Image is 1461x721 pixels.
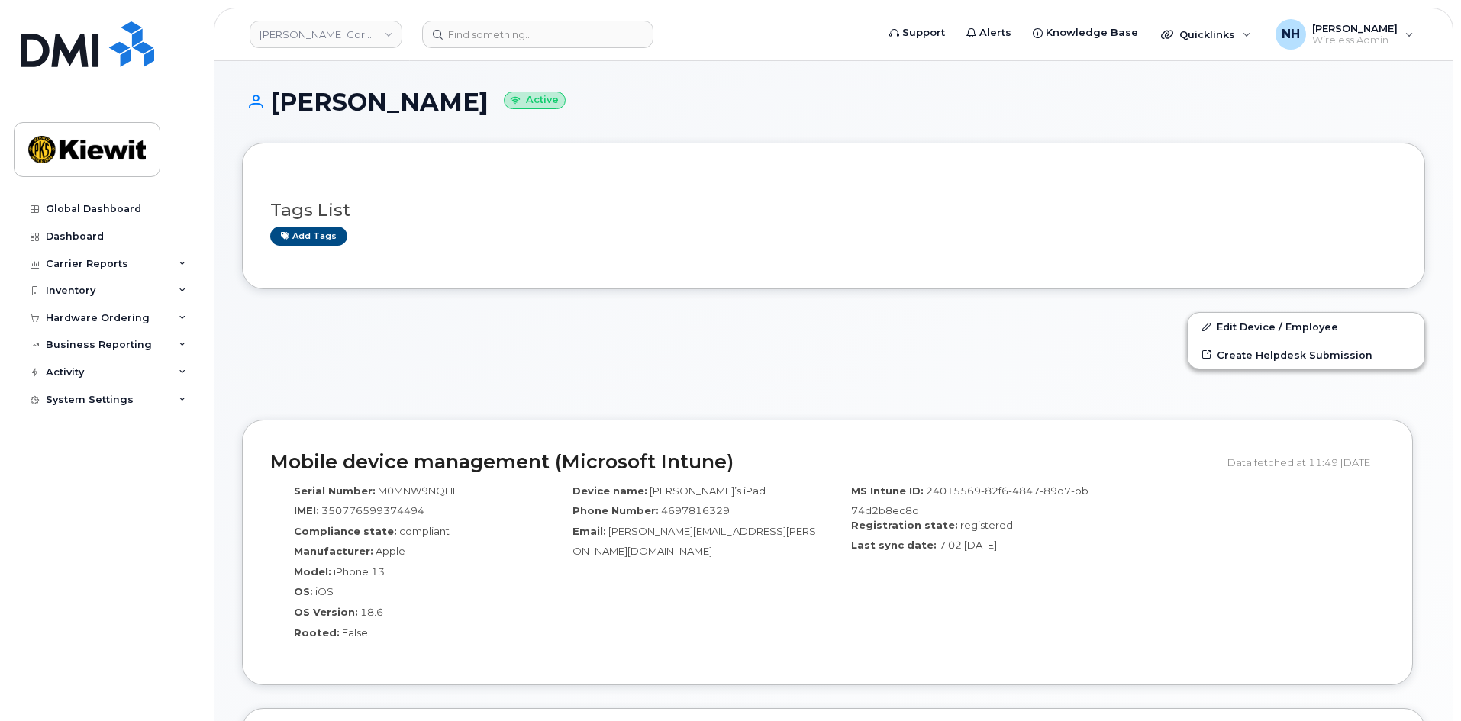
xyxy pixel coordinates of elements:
span: iOS [315,585,334,597]
label: Rooted: [294,626,340,640]
span: iPhone 13 [334,565,385,578]
div: Data fetched at 11:49 [DATE] [1227,448,1385,477]
span: Apple [376,545,405,557]
span: [PERSON_NAME][EMAIL_ADDRESS][PERSON_NAME][DOMAIN_NAME] [572,525,816,558]
h3: Tags List [270,201,1397,220]
a: Create Helpdesk Submission [1188,341,1424,369]
label: Last sync date: [851,538,937,552]
span: [PERSON_NAME]’s iPad [650,484,766,497]
label: Manufacturer: [294,544,373,558]
span: 18.6 [360,606,383,618]
h1: [PERSON_NAME] [242,89,1425,115]
h2: Mobile device management (Microsoft Intune) [270,452,1216,473]
span: 24015569-82f6-4847-89d7-bb74d2b8ec8d [851,484,1088,517]
label: Device name: [572,484,647,498]
a: Add tags [270,227,347,246]
span: 350776599374494 [321,504,424,517]
span: False [342,626,368,639]
span: 7:02 [DATE] [939,539,997,551]
a: Edit Device / Employee [1188,313,1424,340]
label: Model: [294,565,331,579]
label: OS Version: [294,605,358,620]
small: Active [504,92,566,109]
label: OS: [294,584,313,599]
span: M0MNW9NQHF [378,484,459,497]
label: Serial Number: [294,484,376,498]
label: MS Intune ID: [851,484,924,498]
label: Email: [572,524,606,539]
label: Phone Number: [572,504,659,518]
span: compliant [399,525,450,537]
label: Compliance state: [294,524,397,539]
span: 4697816329 [661,504,730,517]
span: registered [960,519,1013,531]
label: Registration state: [851,518,958,533]
label: IMEI: [294,504,319,518]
